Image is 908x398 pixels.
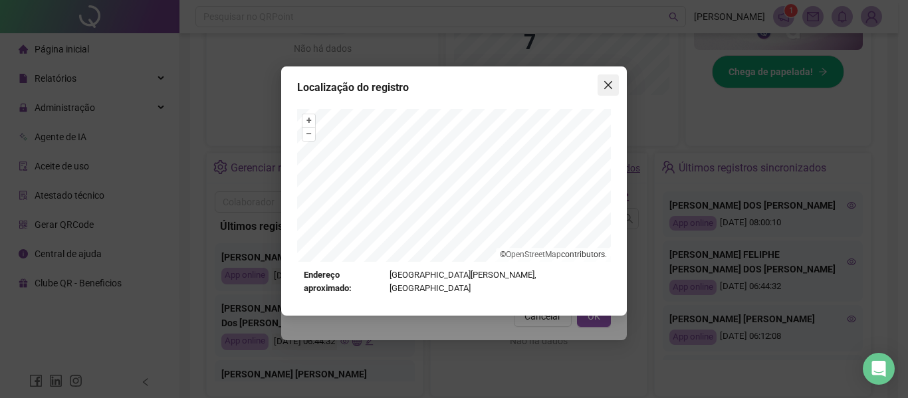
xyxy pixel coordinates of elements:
div: [GEOGRAPHIC_DATA][PERSON_NAME], [GEOGRAPHIC_DATA] [304,268,604,296]
button: Close [598,74,619,96]
div: Open Intercom Messenger [863,353,895,385]
button: – [302,128,315,140]
strong: Endereço aproximado: [304,268,384,296]
span: close [603,80,614,90]
button: + [302,114,315,127]
div: Localização do registro [297,80,611,96]
li: © contributors. [500,250,607,259]
a: OpenStreetMap [506,250,561,259]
